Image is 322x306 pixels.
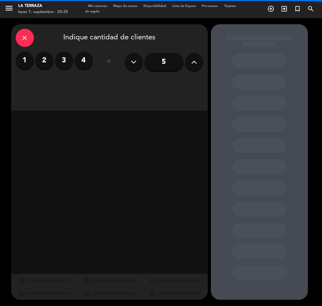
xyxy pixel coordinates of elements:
[75,51,93,70] label: 4
[267,5,274,12] i: add_circle_outline
[16,51,34,70] label: 1
[5,4,14,13] i: menu
[140,5,169,8] span: Disponibilidad
[16,29,203,47] div: Indique cantidad de clientes
[35,51,54,70] label: 2
[85,5,110,8] span: Mis reservas
[199,5,221,8] span: Pre-acceso
[55,51,73,70] label: 3
[281,5,288,12] i: exit_to_app
[18,3,68,9] div: La Terraza
[5,4,14,15] button: menu
[99,51,119,73] div: ó
[294,5,301,12] i: turned_in_not
[110,5,140,8] span: Mapa de mesas
[21,34,28,41] i: close
[307,5,314,12] i: search
[18,9,68,15] div: lunes 1. septiembre - 20:35
[169,5,199,8] span: Lista de Espera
